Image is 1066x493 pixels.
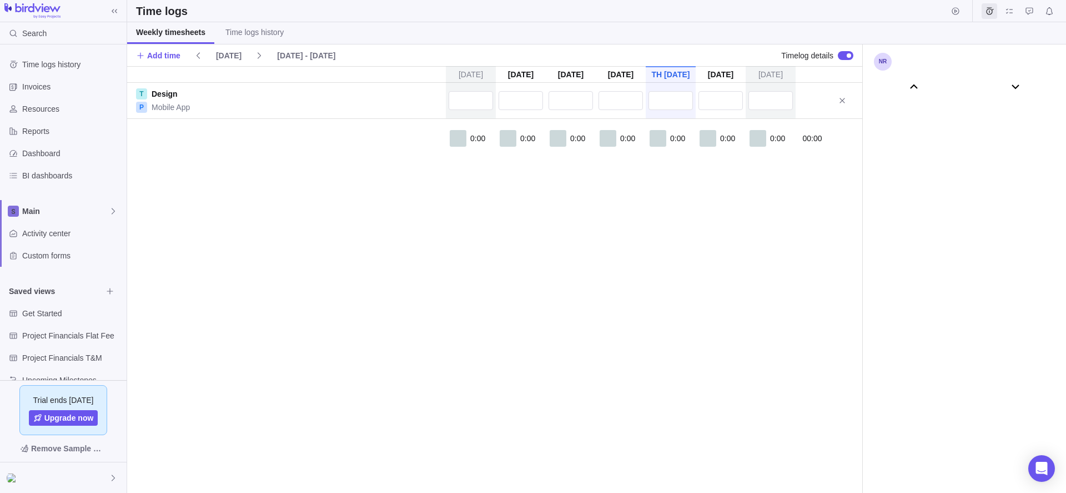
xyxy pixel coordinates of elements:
span: Time logs history [22,59,122,70]
div: [DATE] [746,66,796,83]
span: Weekly timesheets [136,27,205,38]
a: Upgrade now [29,410,98,426]
div: Th [DATE] [646,66,696,83]
span: 0:00 [670,133,685,144]
a: My assignments [1002,8,1017,17]
div: [DATE] [446,66,496,83]
span: Project Financials T&M [22,352,122,363]
span: Trial ends [DATE] [33,395,94,406]
img: Show [7,474,20,482]
div: P [136,102,147,113]
a: Time logs [982,8,997,17]
div: [DATE] [696,66,746,83]
h2: Time logs [136,3,188,19]
span: Approval requests [1022,3,1037,19]
div: [DATE] [496,66,546,83]
span: [DATE] [212,48,246,63]
img: logo [4,3,61,19]
span: Resources [22,103,122,114]
a: Weekly timesheets [127,22,214,44]
span: Project Financials Flat Fee [22,330,122,341]
span: Reports [22,126,122,137]
div: Nova Roy [7,471,20,485]
span: Timelog details [781,50,833,61]
span: 0:00 [620,133,635,144]
span: Remove Sample Data [9,440,118,457]
span: Upgrade now [44,412,94,424]
a: Approval requests [1022,8,1037,17]
span: Custom forms [22,250,122,261]
span: Add time [147,50,180,61]
span: Remove Sample Data [31,442,107,455]
span: Notifications [1042,3,1057,19]
span: 00:00 [802,133,822,144]
span: Saved views [9,286,102,297]
span: Start timer [948,3,963,19]
a: Design [152,88,178,99]
a: Time logs history [217,22,293,44]
span: [DATE] [216,50,242,61]
span: 0:00 [770,133,785,144]
span: Upcoming Milestones [22,375,122,386]
span: Invoices [22,81,122,92]
span: 0:00 [720,133,735,144]
div: [DATE] [546,66,596,83]
span: Activity center [22,228,122,239]
span: Add time [136,48,180,63]
span: BI dashboards [22,170,122,181]
span: Search [22,28,47,39]
span: Main [22,206,109,217]
div: [DATE] [596,66,646,83]
div: T [136,88,147,99]
span: Time logs history [225,27,284,38]
span: 0:00 [570,133,585,144]
span: Browse views [102,283,118,299]
div: Open Intercom Messenger [1028,455,1055,482]
span: My assignments [1002,3,1017,19]
span: Dashboard [22,148,122,159]
span: 0:00 [470,133,485,144]
span: Time logs [982,3,997,19]
a: Mobile App [152,102,190,113]
span: 0:00 [520,133,535,144]
span: Get Started [22,308,122,319]
a: Notifications [1042,8,1057,17]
